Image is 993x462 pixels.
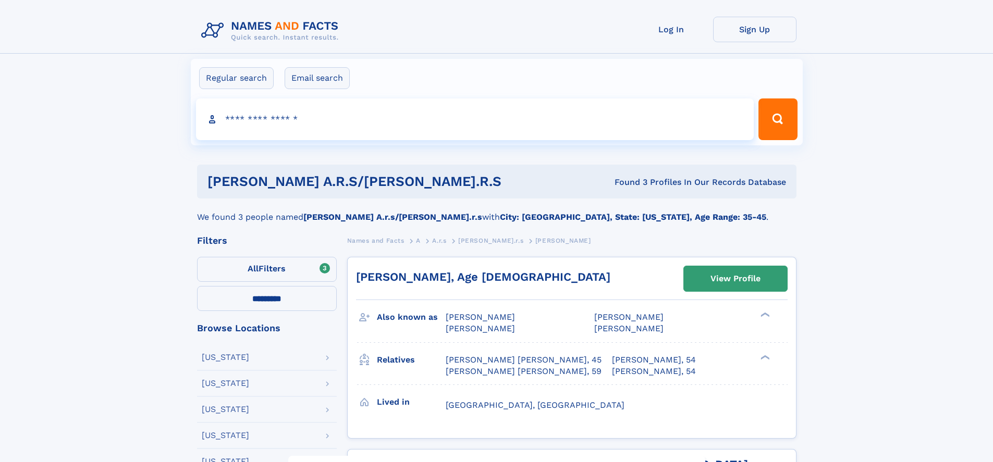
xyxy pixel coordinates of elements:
a: [PERSON_NAME].r.s [458,234,523,247]
b: City: [GEOGRAPHIC_DATA], State: [US_STATE], Age Range: 35-45 [500,212,766,222]
h3: Relatives [377,351,446,369]
h3: Also known as [377,308,446,326]
a: [PERSON_NAME], Age [DEMOGRAPHIC_DATA] [356,270,610,283]
div: Filters [197,236,337,245]
a: [PERSON_NAME] [PERSON_NAME], 59 [446,366,602,377]
div: [US_STATE] [202,405,249,414]
h1: [PERSON_NAME] a.r.s/[PERSON_NAME].r.s [207,175,558,188]
a: A.r.s [432,234,446,247]
a: Log In [630,17,713,42]
span: A [416,237,421,244]
span: [GEOGRAPHIC_DATA], [GEOGRAPHIC_DATA] [446,400,624,410]
span: [PERSON_NAME] [535,237,591,244]
div: We found 3 people named with . [197,198,796,223]
div: ❯ [758,311,770,318]
span: A.r.s [432,237,446,244]
span: [PERSON_NAME].r.s [458,237,523,244]
span: [PERSON_NAME] [446,323,515,333]
div: ❯ [758,354,770,360]
span: [PERSON_NAME] [594,312,664,322]
div: Found 3 Profiles In Our Records Database [558,177,786,188]
span: [PERSON_NAME] [594,323,664,333]
div: [US_STATE] [202,379,249,388]
span: All [248,264,259,273]
label: Filters [197,257,337,282]
a: A [416,234,421,247]
a: View Profile [684,266,787,291]
a: [PERSON_NAME], 54 [612,354,696,366]
input: search input [196,98,754,140]
span: [PERSON_NAME] [446,312,515,322]
div: View Profile [710,267,761,291]
label: Regular search [199,67,274,89]
a: Names and Facts [347,234,404,247]
b: [PERSON_NAME] A.r.s/[PERSON_NAME].r.s [303,212,482,222]
div: Browse Locations [197,323,337,333]
img: Logo Names and Facts [197,17,347,45]
a: Sign Up [713,17,796,42]
div: [US_STATE] [202,431,249,440]
h3: Lived in [377,393,446,411]
div: [US_STATE] [202,353,249,361]
label: Email search [285,67,350,89]
button: Search Button [758,98,797,140]
a: [PERSON_NAME], 54 [612,366,696,377]
a: [PERSON_NAME] [PERSON_NAME], 45 [446,354,602,366]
